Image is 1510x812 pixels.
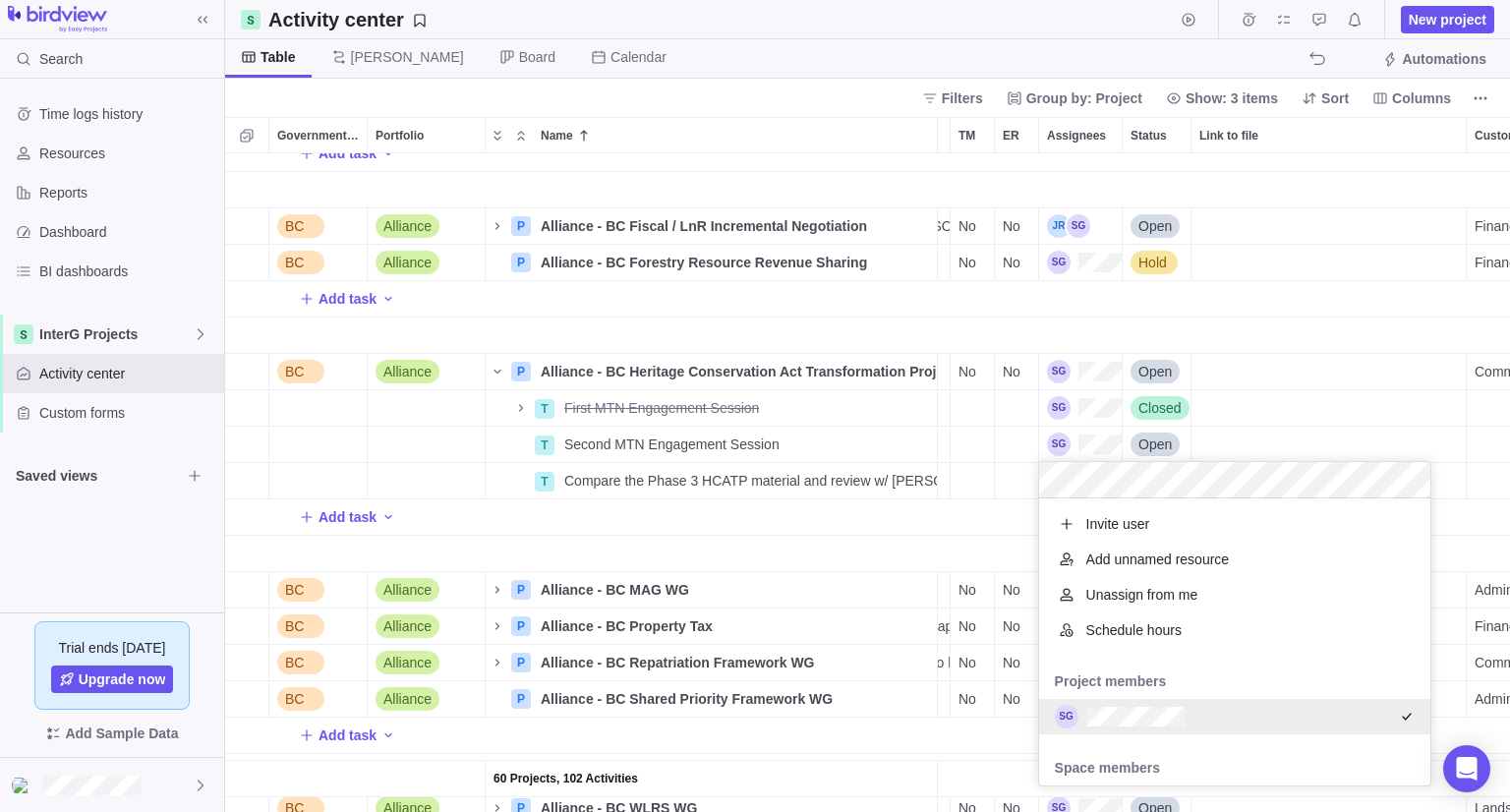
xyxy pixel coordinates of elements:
[1086,620,1182,640] span: Schedule hours
[1086,585,1198,605] span: Unassign from me
[1039,758,1176,778] span: Space members
[1039,498,1430,785] div: grid
[1086,514,1150,534] span: Invite user
[225,153,1510,812] div: grid
[1039,671,1183,691] span: Project members
[1086,550,1230,569] span: Add unnamed resource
